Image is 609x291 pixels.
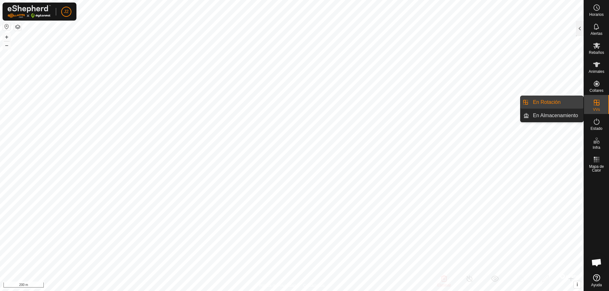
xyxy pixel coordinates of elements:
[8,5,51,18] img: Logo Gallagher
[3,41,10,49] button: –
[3,23,10,30] button: Restablecer Mapa
[589,13,604,16] span: Horarios
[593,146,600,149] span: Infra
[574,281,581,288] button: i
[587,253,606,272] div: Chat abierto
[577,282,578,287] span: i
[14,23,22,31] button: Capas del Mapa
[529,96,583,109] a: En Rotación
[303,283,324,288] a: Contáctenos
[593,108,600,111] span: VVs
[521,96,583,109] li: En Rotación
[521,109,583,122] li: En Almacenamiento
[529,109,583,122] a: En Almacenamiento
[533,98,560,106] span: En Rotación
[591,32,602,35] span: Alertas
[259,283,296,288] a: Política de Privacidad
[589,89,603,92] span: Collares
[591,283,602,287] span: Ayuda
[589,70,604,73] span: Animales
[64,8,69,15] span: J2
[3,33,10,41] button: +
[591,127,602,130] span: Estado
[584,272,609,289] a: Ayuda
[589,51,604,54] span: Rebaños
[586,165,607,172] span: Mapa de Calor
[533,112,578,119] span: En Almacenamiento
